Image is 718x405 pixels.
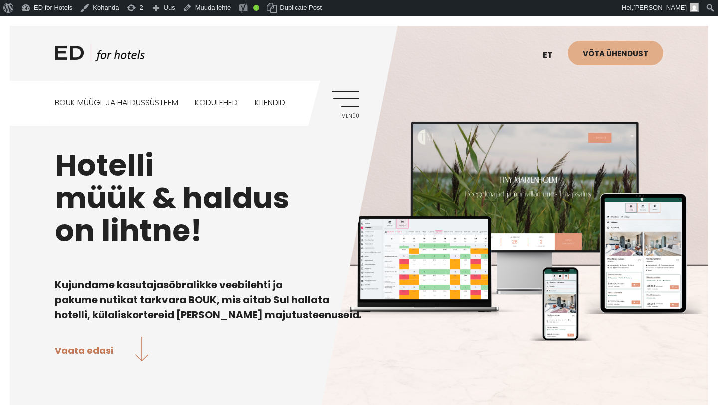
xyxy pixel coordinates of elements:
[633,4,687,11] span: [PERSON_NAME]
[568,41,663,65] a: Võta ühendust
[253,5,259,11] div: Good
[55,337,148,363] a: Vaata edasi
[55,43,145,68] a: ED HOTELS
[255,81,285,125] a: Kliendid
[55,278,361,322] b: Kujundame kasutajasõbralikke veebilehti ja pakume nutikat tarkvara BOUK, mis aitab Sul hallata ho...
[55,81,178,125] a: BOUK MÜÜGI-JA HALDUSSÜSTEEM
[195,81,238,125] a: Kodulehed
[332,113,359,119] span: Menüü
[538,43,568,68] a: et
[332,91,359,118] a: Menüü
[55,149,663,247] h1: Hotelli müük & haldus on lihtne!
